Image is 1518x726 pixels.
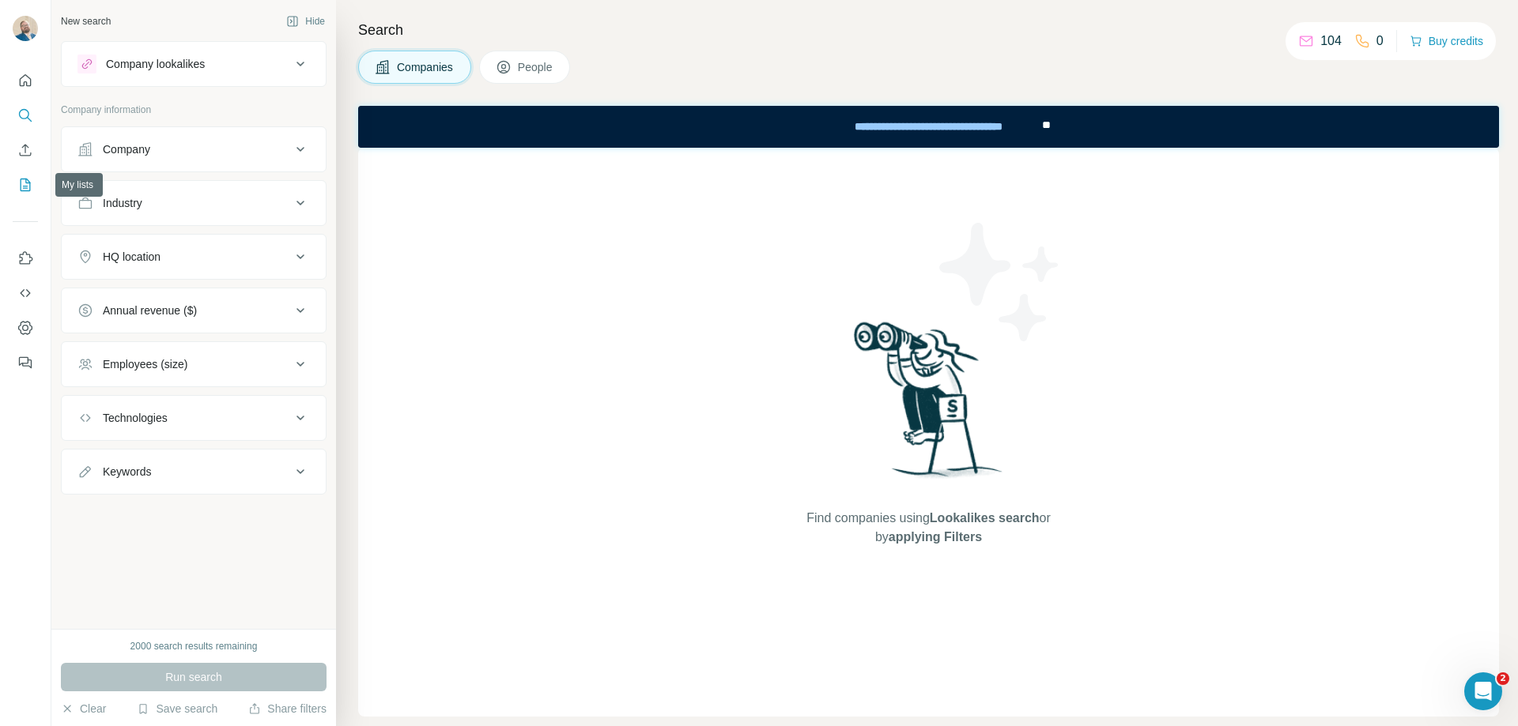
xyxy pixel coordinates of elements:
img: Surfe Illustration - Stars [929,211,1071,353]
button: Use Surfe on LinkedIn [13,244,38,273]
button: Employees (size) [62,345,326,383]
p: 104 [1320,32,1342,51]
div: Annual revenue ($) [103,303,197,318]
span: applying Filters [889,530,982,544]
span: Companies [397,59,455,75]
button: Keywords [62,453,326,491]
button: Share filters [248,701,327,717]
div: HQ location [103,249,160,265]
p: 0 [1376,32,1384,51]
span: People [518,59,554,75]
iframe: Banner [358,106,1499,148]
button: Feedback [13,348,38,377]
span: 2 [1497,672,1509,685]
span: Lookalikes search [930,511,1040,525]
button: Dashboard [13,314,38,342]
button: Technologies [62,399,326,437]
button: Company [62,130,326,168]
button: HQ location [62,238,326,276]
button: Save search [137,701,217,717]
div: Keywords [103,464,151,480]
p: Company information [61,103,327,117]
button: Industry [62,184,326,222]
h4: Search [358,19,1499,41]
button: Annual revenue ($) [62,292,326,329]
img: Avatar [13,16,38,41]
button: My lists [13,171,38,199]
div: Technologies [103,410,168,426]
div: New search [61,14,111,28]
button: Enrich CSV [13,136,38,164]
button: Search [13,101,38,130]
iframe: Intercom live chat [1464,672,1502,710]
button: Hide [275,9,336,33]
span: Find companies using or by [802,509,1055,547]
button: Use Surfe API [13,279,38,307]
img: Surfe Illustration - Woman searching with binoculars [847,318,1011,494]
div: Company lookalikes [106,56,205,72]
button: Buy credits [1410,30,1483,52]
div: Employees (size) [103,356,187,372]
button: Company lookalikes [62,45,326,83]
button: Quick start [13,66,38,95]
div: 2000 search results remaining [130,639,258,653]
div: Industry [103,195,142,211]
div: Company [103,141,150,157]
button: Clear [61,701,106,717]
